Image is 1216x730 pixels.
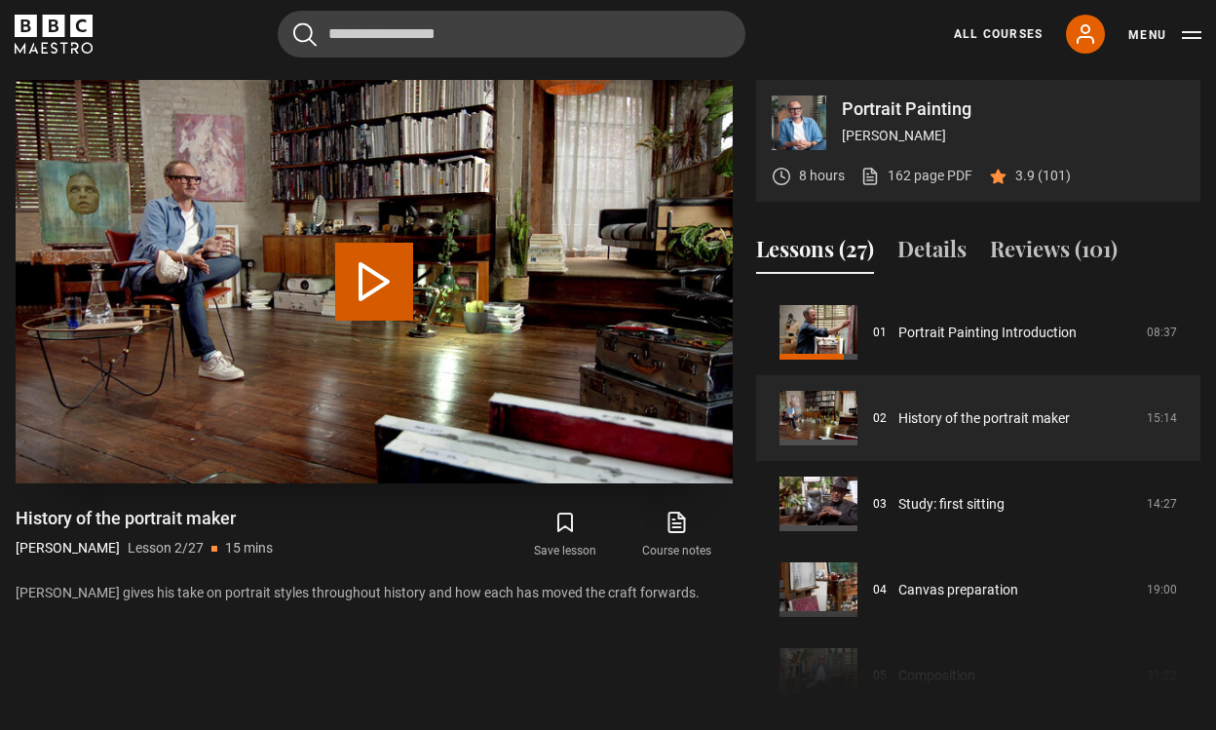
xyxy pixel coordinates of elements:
button: Reviews (101) [990,233,1118,274]
a: Course notes [622,507,733,563]
button: Save lesson [510,507,621,563]
button: Submit the search query [293,22,317,47]
a: All Courses [954,25,1043,43]
a: Portrait Painting Introduction [898,323,1077,343]
a: Study: first sitting [898,494,1005,515]
a: History of the portrait maker [898,408,1070,429]
button: Toggle navigation [1128,25,1201,45]
a: 162 page PDF [860,166,972,186]
p: [PERSON_NAME] [16,538,120,558]
video-js: Video Player [16,80,733,483]
p: Portrait Painting [842,100,1185,118]
h1: History of the portrait maker [16,507,273,530]
p: [PERSON_NAME] gives his take on portrait styles throughout history and how each has moved the cra... [16,583,733,603]
p: 15 mins [225,538,273,558]
input: Search [278,11,745,58]
p: 3.9 (101) [1015,166,1071,186]
a: Canvas preparation [898,580,1018,600]
p: 8 hours [799,166,845,186]
p: Lesson 2/27 [128,538,204,558]
button: Details [897,233,967,274]
button: Play Lesson History of the portrait maker [335,243,413,321]
button: Lessons (27) [756,233,874,274]
svg: BBC Maestro [15,15,93,54]
p: [PERSON_NAME] [842,126,1185,146]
